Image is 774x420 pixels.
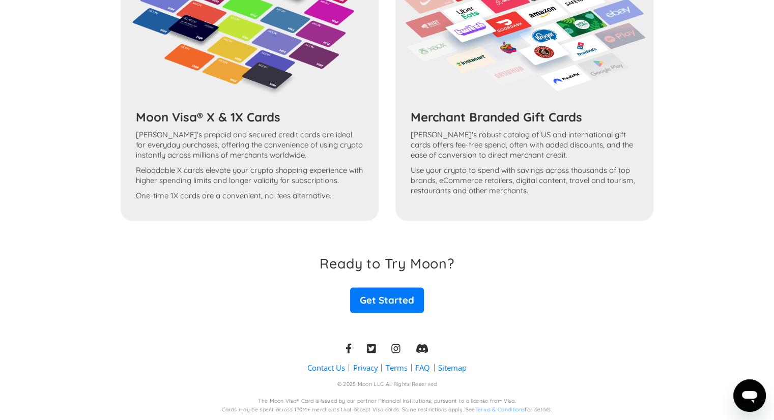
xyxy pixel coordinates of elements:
div: The Moon Visa® Card is issued by our partner Financial Institutions, pursuant to a license from V... [258,397,516,405]
div: Cards may be spent across 130M+ merchants that accept Visa cards. Some restrictions apply. See fo... [222,406,552,413]
a: Privacy [353,362,378,373]
a: FAQ [415,362,430,373]
iframe: Button to launch messaging window [733,379,766,412]
a: Contact Us [307,362,345,373]
p: Use your crypto to spend with savings across thousands of top brands, eCommerce retailers, digita... [411,165,638,195]
a: Terms [386,362,408,373]
h3: Ready to Try Moon? [320,255,454,271]
div: © 2025 Moon LLC All Rights Reserved [337,380,437,388]
a: Terms & Conditions [475,406,525,412]
h3: Merchant Branded Gift Cards [411,109,638,124]
a: Sitemap [438,362,467,373]
a: Get Started [350,287,423,313]
p: [PERSON_NAME]'s robust catalog of US and international gift cards offers fee-free spend, often wi... [411,129,638,160]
